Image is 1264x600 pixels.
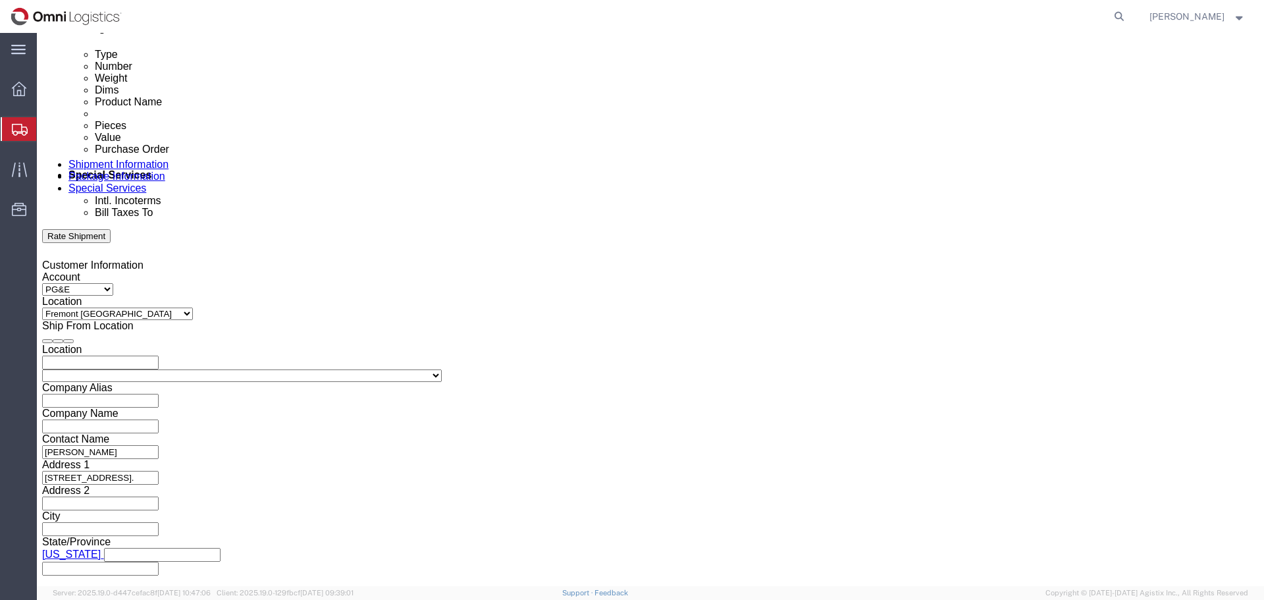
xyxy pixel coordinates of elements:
[300,589,354,597] span: [DATE] 09:39:01
[157,589,211,597] span: [DATE] 10:47:06
[594,589,628,597] a: Feedback
[53,589,211,597] span: Server: 2025.19.0-d447cefac8f
[37,33,1264,586] iframe: FS Legacy Container
[1045,587,1248,599] span: Copyright © [DATE]-[DATE] Agistix Inc., All Rights Reserved
[1149,9,1224,24] span: Robert Delbosque
[9,7,123,26] img: logo
[217,589,354,597] span: Client: 2025.19.0-129fbcf
[1149,9,1246,24] button: [PERSON_NAME]
[562,589,595,597] a: Support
